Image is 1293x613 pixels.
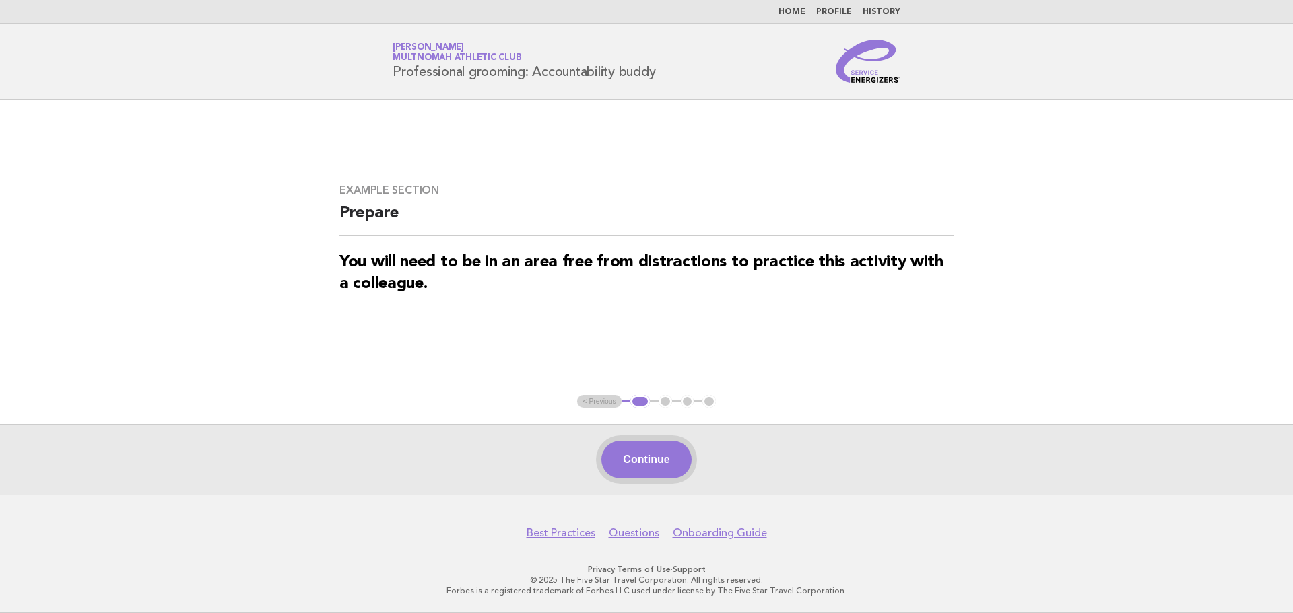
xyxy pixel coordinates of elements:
[588,565,615,574] a: Privacy
[609,526,659,540] a: Questions
[816,8,852,16] a: Profile
[617,565,671,574] a: Terms of Use
[527,526,595,540] a: Best Practices
[393,54,521,63] span: Multnomah Athletic Club
[234,575,1059,585] p: © 2025 The Five Star Travel Corporation. All rights reserved.
[393,44,655,79] h1: Professional grooming: Accountability buddy
[836,40,900,83] img: Service Energizers
[673,526,767,540] a: Onboarding Guide
[778,8,805,16] a: Home
[339,254,943,292] strong: You will need to be in an area free from distractions to practice this activity with a colleague.
[393,43,521,62] a: [PERSON_NAME]Multnomah Athletic Club
[673,565,706,574] a: Support
[601,441,691,478] button: Continue
[234,585,1059,596] p: Forbes is a registered trademark of Forbes LLC used under license by The Five Star Travel Corpora...
[234,564,1059,575] p: · ·
[863,8,900,16] a: History
[630,395,650,408] button: 1
[339,203,954,236] h2: Prepare
[339,184,954,197] h3: Example Section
